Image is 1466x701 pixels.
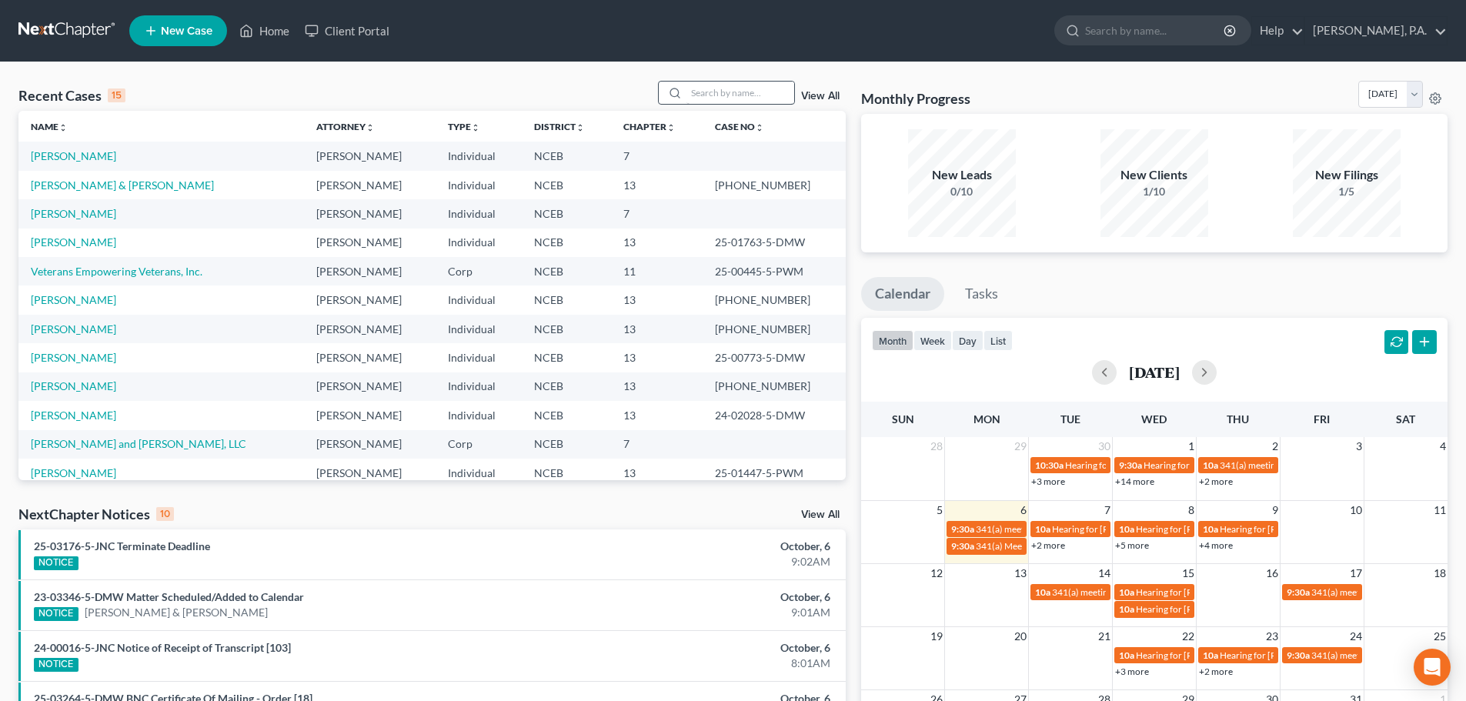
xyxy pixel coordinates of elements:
span: Hearing for [PERSON_NAME] [1144,459,1264,471]
a: Attorneyunfold_more [316,121,375,132]
td: 13 [611,372,703,401]
a: +2 more [1199,666,1233,677]
a: 25-03176-5-JNC Terminate Deadline [34,539,210,552]
td: 7 [611,142,703,170]
span: 24 [1348,627,1364,646]
span: 15 [1180,564,1196,582]
span: 341(a) Meeting for [PERSON_NAME] [976,540,1125,552]
a: [PERSON_NAME] [31,322,116,335]
div: October, 6 [575,589,830,605]
span: 5 [935,501,944,519]
span: Wed [1141,412,1167,426]
td: 13 [611,285,703,314]
td: NCEB [522,285,612,314]
span: 9:30a [1287,649,1310,661]
td: [PERSON_NAME] [304,285,435,314]
span: 341(a) meeting for [PERSON_NAME] and [PERSON_NAME] [1052,586,1291,598]
td: [PHONE_NUMBER] [703,285,846,314]
span: 341(a) meeting for [PERSON_NAME] & [PERSON_NAME] [976,523,1206,535]
a: [PERSON_NAME] [31,149,116,162]
td: 13 [611,171,703,199]
div: Open Intercom Messenger [1414,649,1451,686]
a: Help [1252,17,1304,45]
span: Hearing for [PERSON_NAME] [1136,586,1256,598]
td: NCEB [522,315,612,343]
div: 9:02AM [575,554,830,569]
td: [PERSON_NAME] [304,257,435,285]
a: Case Nounfold_more [715,121,764,132]
span: 10a [1035,586,1050,598]
td: 13 [611,315,703,343]
td: 13 [611,343,703,372]
a: [PERSON_NAME] [31,207,116,220]
span: 3 [1354,437,1364,456]
a: [PERSON_NAME] & [PERSON_NAME] [31,179,214,192]
td: [PERSON_NAME] [304,372,435,401]
a: +3 more [1031,476,1065,487]
a: +2 more [1199,476,1233,487]
a: [PERSON_NAME] [31,351,116,364]
span: Hearing for [PERSON_NAME] [1136,523,1256,535]
i: unfold_more [366,123,375,132]
td: 11 [611,257,703,285]
td: 7 [611,199,703,228]
h3: Monthly Progress [861,89,970,108]
span: 18 [1432,564,1448,582]
a: [PERSON_NAME] & [PERSON_NAME] [85,605,268,620]
span: 9:30a [951,523,974,535]
div: 9:01AM [575,605,830,620]
div: New Leads [908,166,1016,184]
span: New Case [161,25,212,37]
td: [PERSON_NAME] [304,315,435,343]
a: [PERSON_NAME] [31,235,116,249]
span: Thu [1227,412,1249,426]
span: 16 [1264,564,1280,582]
td: NCEB [522,401,612,429]
td: [PERSON_NAME] [304,430,435,459]
button: day [952,330,983,351]
span: Mon [973,412,1000,426]
td: [PERSON_NAME] [304,401,435,429]
td: NCEB [522,229,612,257]
span: 10 [1348,501,1364,519]
td: Individual [436,199,522,228]
a: Districtunfold_more [534,121,585,132]
div: NextChapter Notices [18,505,174,523]
span: 6 [1019,501,1028,519]
div: 1/10 [1100,184,1208,199]
td: [PHONE_NUMBER] [703,171,846,199]
td: 24-02028-5-DMW [703,401,846,429]
a: Home [232,17,297,45]
button: month [872,330,913,351]
span: 14 [1097,564,1112,582]
td: Individual [436,171,522,199]
div: New Filings [1293,166,1401,184]
span: 10:30a [1035,459,1064,471]
td: Individual [436,459,522,487]
a: View All [801,509,840,520]
span: Sun [892,412,914,426]
span: Hearing for [1065,459,1111,471]
span: 10a [1119,523,1134,535]
span: 341(a) meeting for [PERSON_NAME] Farms, LLC [1220,459,1414,471]
span: 22 [1180,627,1196,646]
a: [PERSON_NAME] and [PERSON_NAME], LLC [31,437,246,450]
span: 10a [1203,523,1218,535]
span: 17 [1348,564,1364,582]
span: 28 [929,437,944,456]
i: unfold_more [666,123,676,132]
td: [PERSON_NAME] [304,142,435,170]
a: Calendar [861,277,944,311]
span: 2 [1271,437,1280,456]
td: NCEB [522,459,612,487]
span: 29 [1013,437,1028,456]
td: Individual [436,285,522,314]
a: [PERSON_NAME] [31,466,116,479]
h2: [DATE] [1129,364,1180,380]
div: NOTICE [34,556,78,570]
td: Individual [436,142,522,170]
span: 9:30a [1119,459,1142,471]
span: 4 [1438,437,1448,456]
td: NCEB [522,372,612,401]
td: Corp [436,430,522,459]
